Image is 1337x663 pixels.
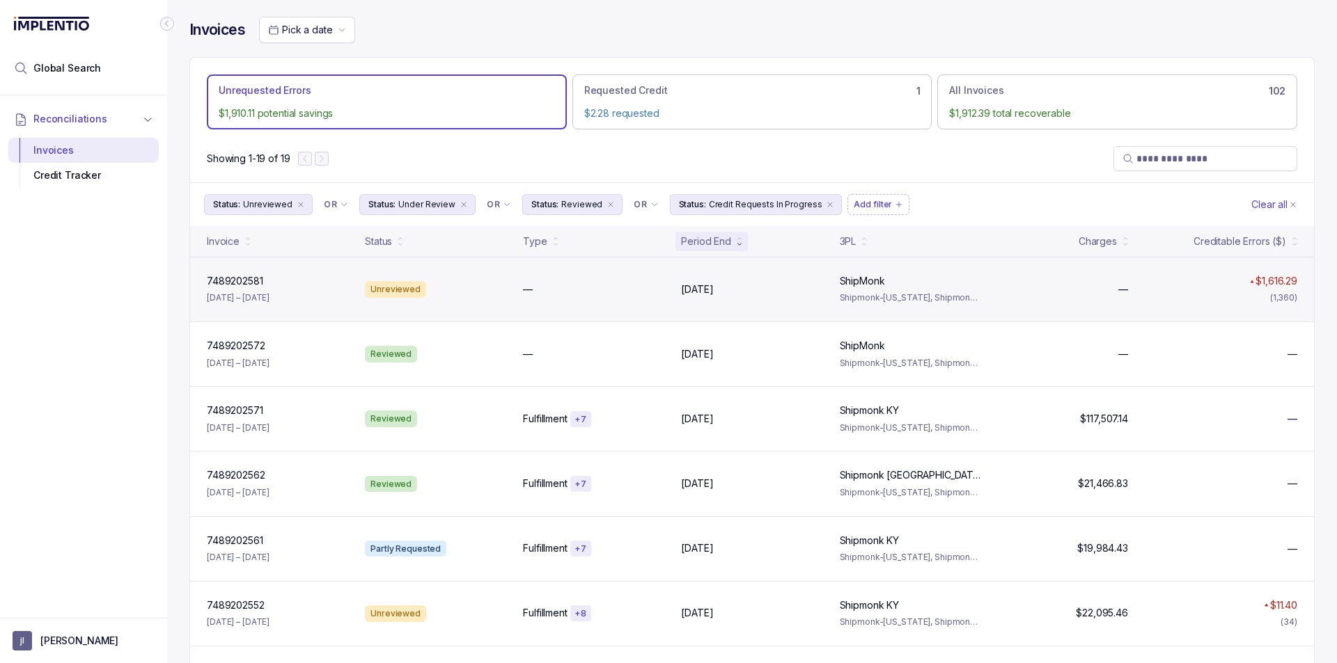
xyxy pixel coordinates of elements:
img: red pointer upwards [1250,280,1254,283]
ul: Filter Group [204,194,1249,215]
span: — [1288,412,1297,426]
p: 7489202552 [207,598,265,612]
li: Filter Chip Credit Requests In Progress [670,194,843,215]
button: Clear Filters [1249,194,1300,215]
div: Remaining page entries [207,152,290,166]
div: Partly Requested [365,541,446,557]
div: Unreviewed [365,281,426,298]
button: Filter Chip Reviewed [522,194,623,215]
p: All Invoices [949,83,1003,97]
p: Shipmonk-[US_STATE], Shipmonk-[US_STATE], Shipmonk-[US_STATE] [840,421,981,435]
p: $21,466.83 [1078,477,1128,490]
p: ShipMonk [840,274,885,288]
div: (1,360) [1270,291,1297,305]
p: [DATE] [681,606,713,620]
p: 7489202572 [207,339,265,353]
div: Creditable Errors ($) [1194,234,1286,248]
p: 7489202581 [207,274,263,288]
p: Showing 1-19 of 19 [207,152,290,166]
p: [DATE] – [DATE] [207,291,269,305]
p: Fulfillment [523,477,567,490]
p: [DATE] [681,477,713,490]
p: Shipmonk-[US_STATE], Shipmonk-[US_STATE], Shipmonk-[US_STATE] [840,550,981,564]
p: OR [634,199,647,210]
p: — [523,347,533,361]
p: [DATE] [681,347,713,361]
p: Under Review [398,198,455,211]
p: [DATE] – [DATE] [207,615,269,629]
p: 7489202571 [207,404,263,417]
button: Reconciliations [8,104,159,134]
span: User initials [13,631,32,650]
p: — [523,282,533,296]
p: — [1118,282,1128,296]
p: — [1118,347,1128,361]
p: Status: [531,198,558,211]
div: Collapse Icon [159,15,175,32]
p: $117,507.14 [1080,412,1127,426]
button: Filter Chip Add filter [847,194,909,215]
button: Filter Chip Unreviewed [204,194,313,215]
button: Filter Chip Connector undefined [628,195,664,214]
span: Reconciliations [33,112,107,126]
p: Fulfillment [523,412,567,426]
button: Filter Chip Under Review [359,194,476,215]
p: Shipmonk [GEOGRAPHIC_DATA] [840,468,981,482]
p: $11.40 [1270,598,1297,612]
p: [DATE] – [DATE] [207,486,269,500]
div: Invoices [19,138,148,163]
p: [PERSON_NAME] [40,634,118,648]
p: 7489202562 [207,468,265,482]
span: Pick a date [282,24,332,35]
button: User initials[PERSON_NAME] [13,631,155,650]
button: Filter Chip Connector undefined [481,195,517,214]
p: + 7 [574,414,587,425]
p: Shipmonk-[US_STATE], Shipmonk-[US_STATE], Shipmonk-[US_STATE] [840,486,981,500]
p: 7489202561 [207,534,263,548]
p: [DATE] [681,541,713,555]
p: Status: [679,198,706,211]
p: [DATE] – [DATE] [207,421,269,435]
li: Filter Chip Connector undefined [324,199,348,210]
div: (34) [1281,615,1297,629]
ul: Action Tab Group [207,74,1297,129]
div: 3PL [840,234,857,248]
p: Unrequested Errors [219,83,311,97]
div: Reviewed [365,410,417,427]
p: + 7 [574,543,587,554]
p: OR [487,199,500,210]
span: — [1288,542,1297,556]
div: Charges [1079,234,1117,248]
p: Shipmonk KY [840,534,899,548]
span: — [1288,477,1297,490]
li: Filter Chip Connector undefined [487,199,511,210]
div: Reviewed [365,346,417,362]
div: Reviewed [365,476,417,493]
p: Shipmonk-[US_STATE], Shipmonk-[US_STATE], Shipmonk-[US_STATE] [840,356,981,370]
h6: 1 [916,86,921,97]
p: Shipmonk KY [840,404,899,417]
div: remove content [605,199,616,210]
h4: Invoices [189,20,245,40]
p: $2.28 requested [584,106,921,120]
span: Global Search [33,61,101,75]
p: $1,910.11 potential savings [219,106,555,120]
li: Filter Chip Connector undefined [634,199,658,210]
p: + 8 [574,608,587,619]
div: Reconciliations [8,135,159,191]
p: Reviewed [561,198,602,211]
div: Invoice [207,234,240,248]
p: Add filter [854,198,892,211]
p: Credit Requests In Progress [709,198,822,211]
p: Requested Credit [584,83,668,97]
div: Unreviewed [365,605,426,622]
p: Fulfillment [523,541,567,555]
search: Date Range Picker [268,23,332,37]
p: + 7 [574,479,587,490]
div: Period End [681,234,731,248]
p: [DATE] [681,282,713,296]
div: Credit Tracker [19,163,148,188]
p: OR [324,199,337,210]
